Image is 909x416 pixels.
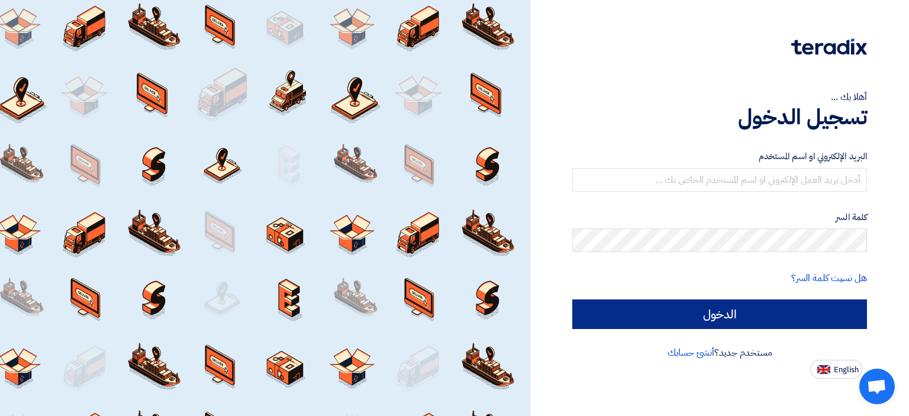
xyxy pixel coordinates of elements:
[572,104,867,130] h1: تسجيل الدخول
[810,360,862,379] button: English
[817,365,830,374] img: en-US.png
[572,346,867,360] div: مستخدم جديد؟
[859,369,895,404] a: Open chat
[572,299,867,329] input: الدخول
[668,346,714,360] a: أنشئ حسابك
[572,168,867,192] input: أدخل بريد العمل الإلكتروني او اسم المستخدم الخاص بك ...
[572,150,867,163] label: البريد الإلكتروني او اسم المستخدم
[834,366,859,374] span: English
[791,38,867,55] img: Teradix logo
[791,271,867,285] a: هل نسيت كلمة السر؟
[572,211,867,224] label: كلمة السر
[572,90,867,104] div: أهلا بك ...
